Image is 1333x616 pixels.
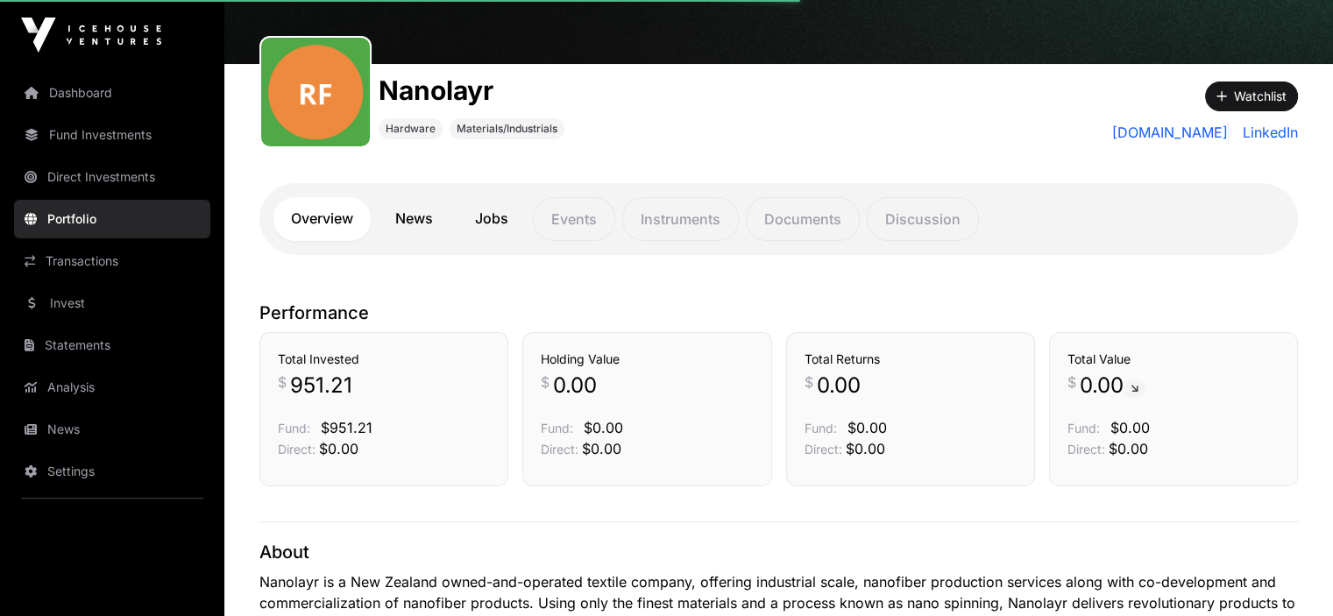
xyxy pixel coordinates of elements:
h3: Holding Value [541,350,753,368]
span: 951.21 [290,372,352,400]
span: 0.00 [553,372,597,400]
span: $0.00 [847,419,887,436]
a: Jobs [457,197,526,241]
span: 0.00 [1080,372,1145,400]
iframe: Chat Widget [1245,532,1333,616]
a: Analysis [14,368,210,407]
img: revolution-fibres208.png [268,45,363,139]
span: $0.00 [1110,419,1150,436]
a: Fund Investments [14,116,210,154]
h3: Total Value [1067,350,1280,368]
a: News [14,410,210,449]
h3: Total Returns [805,350,1017,368]
a: Statements [14,326,210,365]
span: Materials/Industrials [457,122,557,136]
span: $ [541,372,550,393]
span: $ [805,372,813,393]
a: Dashboard [14,74,210,112]
a: Overview [273,197,371,241]
h3: Total Invested [278,350,490,368]
span: $0.00 [846,440,885,457]
button: Watchlist [1205,81,1298,111]
span: Direct: [805,442,842,457]
span: $ [1067,372,1076,393]
span: Hardware [386,122,436,136]
span: $951.21 [321,419,372,436]
span: $0.00 [582,440,621,457]
span: Fund: [278,421,310,435]
h1: Nanolayr [379,74,564,106]
span: 0.00 [817,372,861,400]
a: [DOMAIN_NAME] [1112,122,1229,143]
span: $0.00 [1109,440,1148,457]
span: Fund: [805,421,837,435]
p: About [259,540,1298,564]
span: Fund: [541,421,573,435]
a: Portfolio [14,200,210,238]
a: Direct Investments [14,158,210,196]
a: Settings [14,452,210,491]
span: Direct: [278,442,316,457]
span: $ [278,372,287,393]
a: Transactions [14,242,210,280]
span: $0.00 [319,440,358,457]
p: Events [533,197,615,241]
span: Fund: [1067,421,1100,435]
nav: Tabs [273,197,1284,241]
a: Invest [14,284,210,322]
span: Direct: [1067,442,1105,457]
img: Icehouse Ventures Logo [21,18,161,53]
a: LinkedIn [1236,122,1298,143]
p: Performance [259,301,1298,325]
span: $0.00 [584,419,623,436]
a: News [378,197,450,241]
p: Documents [746,197,860,241]
span: Direct: [541,442,578,457]
p: Discussion [867,197,979,241]
p: Instruments [622,197,739,241]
